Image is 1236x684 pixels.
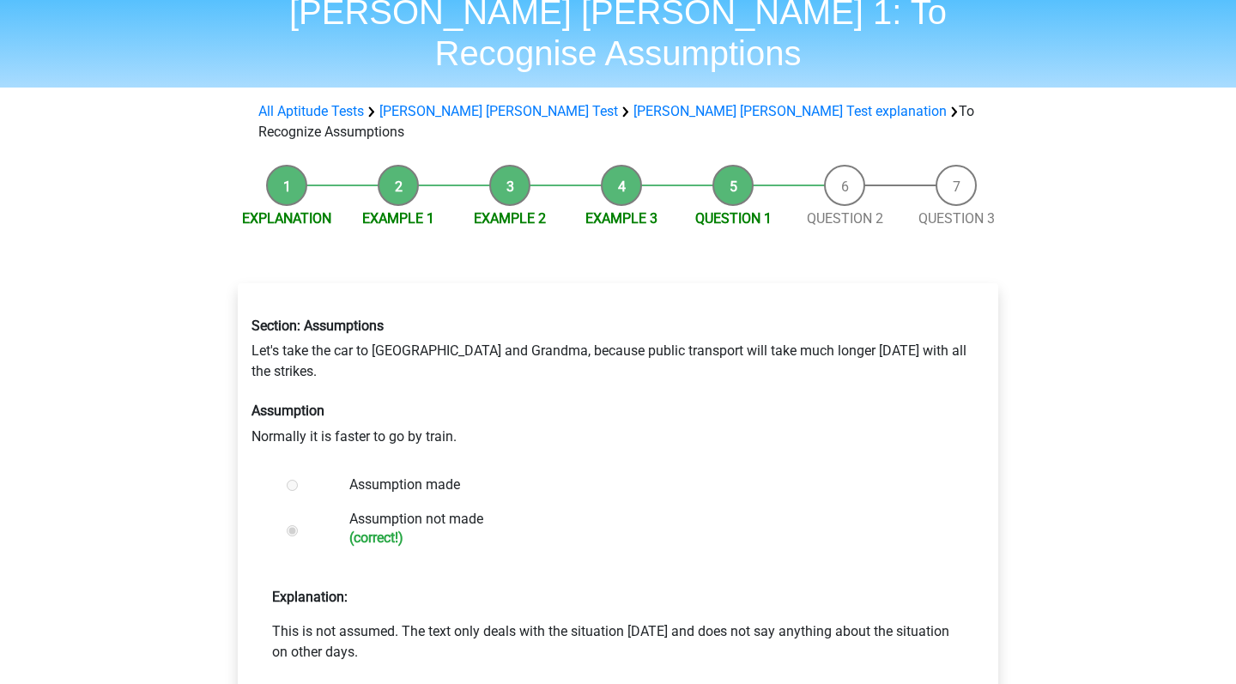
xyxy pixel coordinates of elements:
[362,210,434,227] a: Example 1
[349,475,943,495] label: Assumption made
[272,589,348,605] strong: Explanation:
[258,103,364,119] a: All Aptitude Tests
[272,621,964,663] p: This is not assumed. The text only deals with the situation [DATE] and does not say anything abou...
[239,304,997,460] div: Let's take the car to [GEOGRAPHIC_DATA] and Grandma, because public transport will take much long...
[807,210,883,227] a: Question 2
[695,210,772,227] a: Question 1
[251,318,985,334] h6: Section: Assumptions
[251,403,985,419] h6: Assumption
[379,103,618,119] a: [PERSON_NAME] [PERSON_NAME] Test
[474,210,546,227] a: Example 2
[633,103,947,119] a: [PERSON_NAME] [PERSON_NAME] Test explanation
[251,101,985,142] div: To Recognize Assumptions
[585,210,657,227] a: Example 3
[349,530,943,546] h6: (correct!)
[918,210,995,227] a: Question 3
[349,509,943,546] label: Assumption not made
[242,210,331,227] a: Explanation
